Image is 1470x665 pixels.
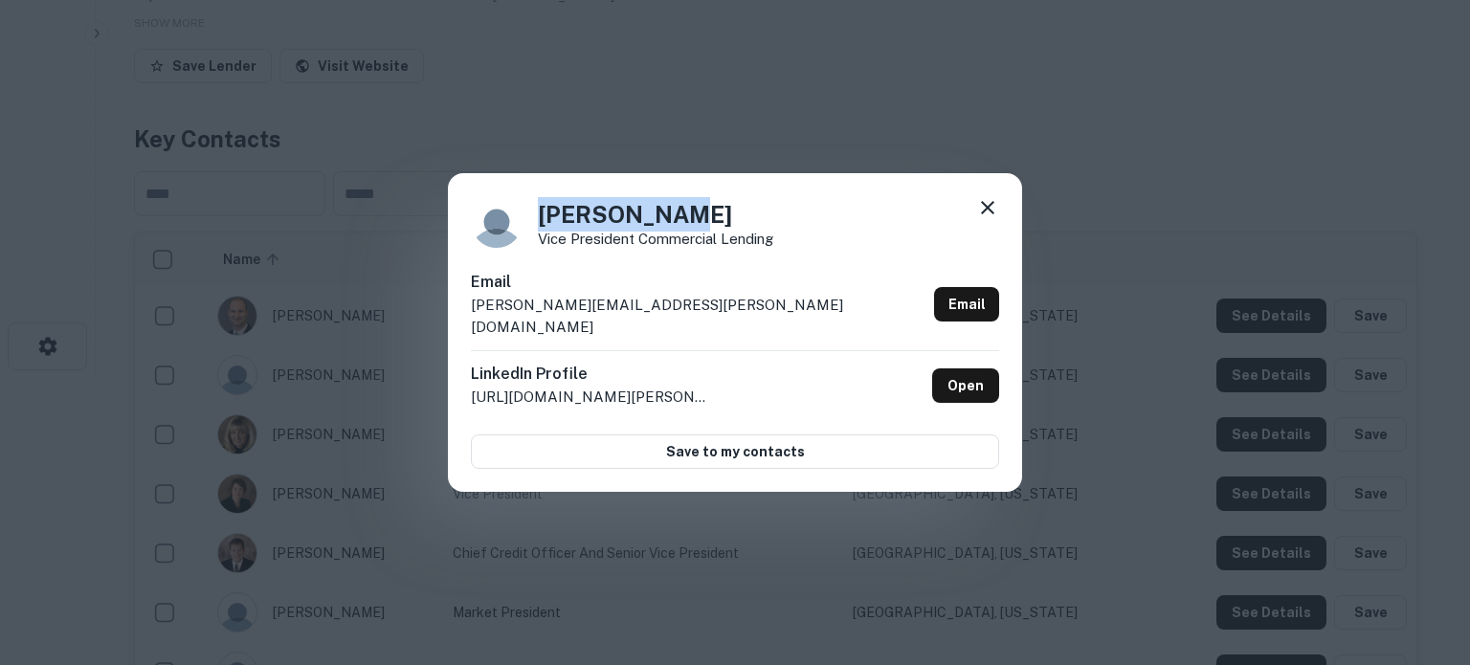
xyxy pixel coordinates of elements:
a: Email [934,287,999,321]
button: Save to my contacts [471,434,999,469]
a: Open [932,368,999,403]
h6: Email [471,271,926,294]
img: 9c8pery4andzj6ohjkjp54ma2 [471,196,523,248]
p: Vice President Commercial Lending [538,232,773,246]
p: [PERSON_NAME][EMAIL_ADDRESS][PERSON_NAME][DOMAIN_NAME] [471,294,926,339]
p: [URL][DOMAIN_NAME][PERSON_NAME] [471,386,710,409]
h6: LinkedIn Profile [471,363,710,386]
h4: [PERSON_NAME] [538,197,773,232]
iframe: Chat Widget [1374,512,1470,604]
